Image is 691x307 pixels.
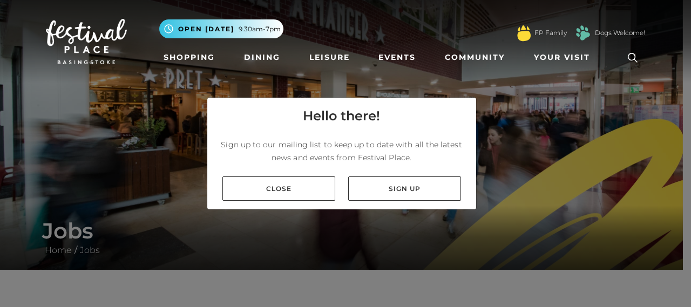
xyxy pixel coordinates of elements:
span: 9.30am-7pm [239,24,281,34]
a: Your Visit [530,47,600,67]
a: Events [374,47,420,67]
a: Community [441,47,509,67]
a: Dogs Welcome! [595,28,645,38]
a: Shopping [159,47,219,67]
a: FP Family [534,28,567,38]
a: Sign up [348,176,461,201]
span: Your Visit [534,52,590,63]
button: Open [DATE] 9.30am-7pm [159,19,283,38]
h4: Hello there! [303,106,380,126]
p: Sign up to our mailing list to keep up to date with all the latest news and events from Festival ... [216,138,468,164]
span: Open [DATE] [178,24,234,34]
a: Close [222,176,335,201]
img: Festival Place Logo [46,19,127,64]
a: Leisure [305,47,354,67]
a: Dining [240,47,284,67]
